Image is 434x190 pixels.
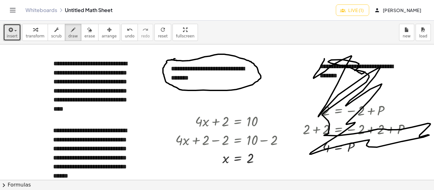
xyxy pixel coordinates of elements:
[68,34,78,38] span: draw
[81,24,98,41] button: erase
[176,34,194,38] span: fullscreen
[341,7,364,13] span: Live (1)
[336,4,369,16] button: Live (1)
[65,24,81,41] button: draw
[419,34,427,38] span: load
[48,24,65,41] button: scrub
[142,26,148,34] i: redo
[102,34,117,38] span: arrange
[22,24,48,41] button: transform
[25,7,57,13] a: Whiteboards
[158,34,167,38] span: reset
[403,34,411,38] span: new
[7,34,17,38] span: insert
[51,34,62,38] span: scrub
[370,4,426,16] button: [PERSON_NAME]
[3,24,21,41] button: insert
[85,34,95,38] span: erase
[138,24,153,41] button: redoredo
[160,26,166,34] i: refresh
[399,24,414,41] button: new
[125,34,134,38] span: undo
[173,24,198,41] button: fullscreen
[416,24,431,41] button: load
[121,24,138,41] button: undoundo
[98,24,120,41] button: arrange
[141,34,150,38] span: redo
[154,24,171,41] button: refreshreset
[8,5,18,15] button: Toggle navigation
[376,7,421,13] span: [PERSON_NAME]
[26,34,44,38] span: transform
[127,26,133,34] i: undo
